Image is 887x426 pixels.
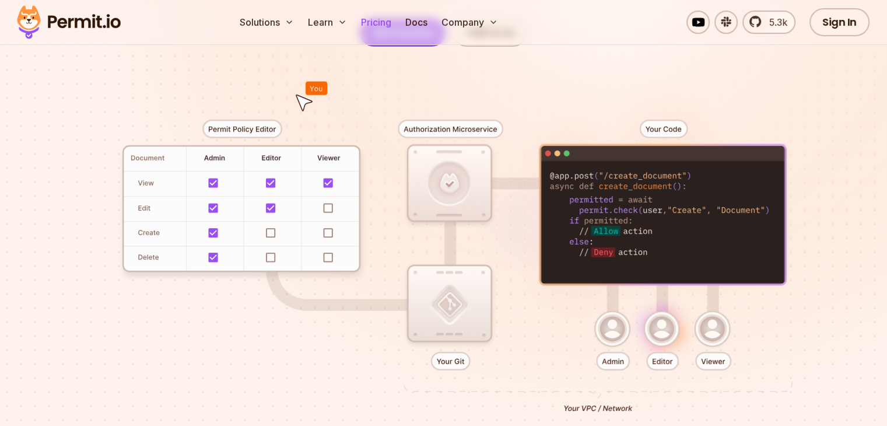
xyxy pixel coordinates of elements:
button: Learn [303,11,352,34]
img: Permit logo [12,2,126,42]
a: 5.3k [742,11,795,34]
a: Docs [401,11,432,34]
button: Company [437,11,503,34]
a: Sign In [809,8,870,36]
a: Pricing [356,11,396,34]
span: 5.3k [762,15,787,29]
button: Solutions [235,11,299,34]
